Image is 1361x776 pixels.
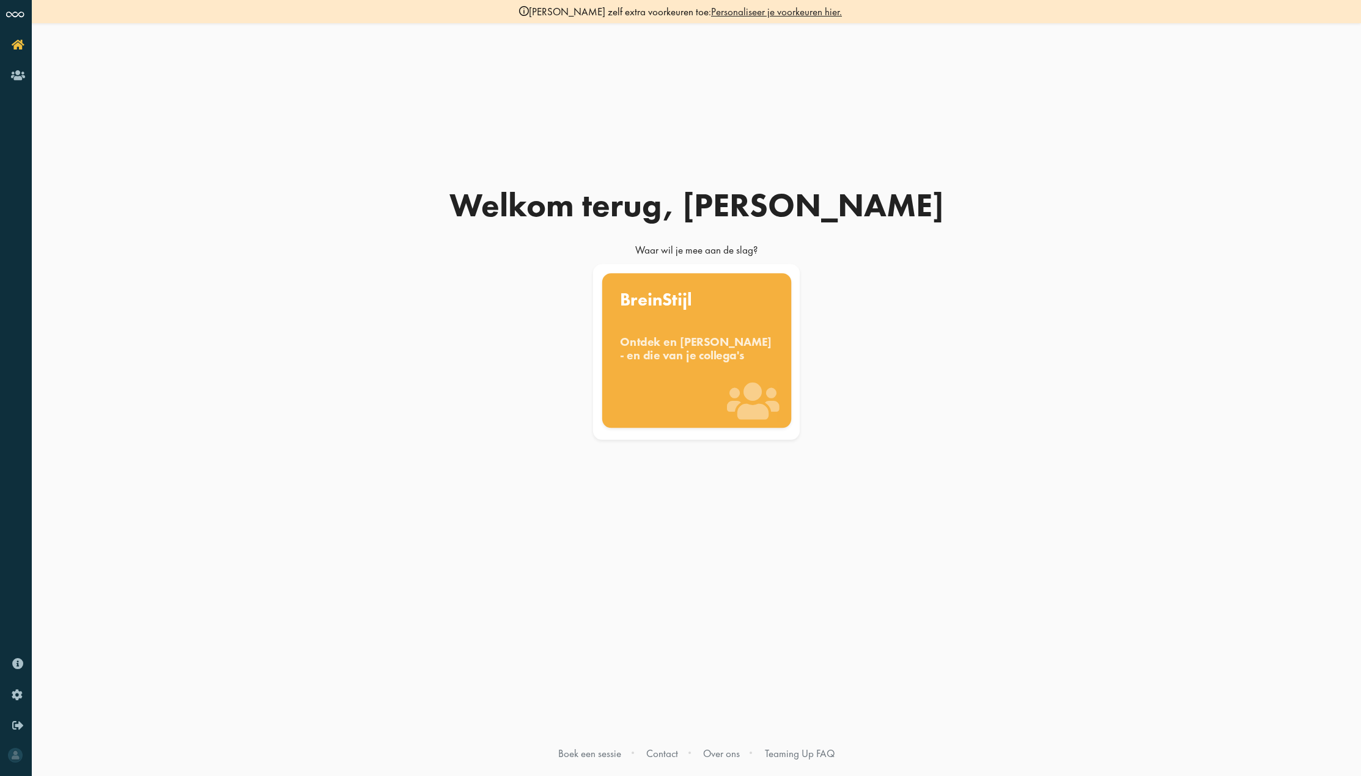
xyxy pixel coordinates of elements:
div: Welkom terug, [PERSON_NAME] [403,189,990,222]
div: BreinStijl [620,291,773,309]
div: Waar wil je mee aan de slag? [403,243,990,263]
img: info-black.svg [519,6,529,16]
a: Contact [646,747,678,760]
a: Over ons [703,747,740,760]
div: Ontdek en [PERSON_NAME] - en die van je collega's [620,335,773,362]
a: BreinStijl Ontdek en [PERSON_NAME] - en die van je collega's [604,276,789,428]
a: Teaming Up FAQ [765,747,835,760]
a: Personaliseer je voorkeuren hier. [711,5,842,18]
a: Boek een sessie [558,747,621,760]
